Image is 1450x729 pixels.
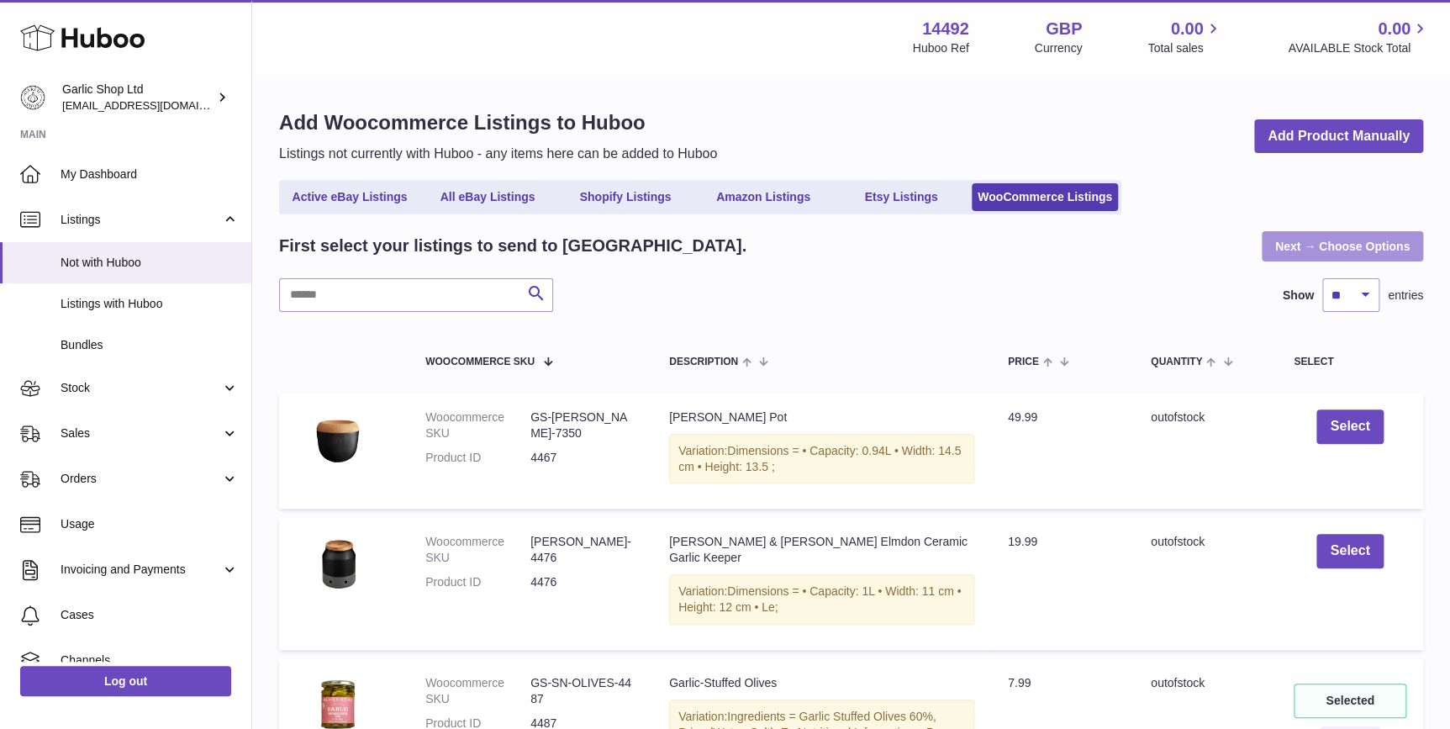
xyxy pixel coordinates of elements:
[296,534,380,594] img: CM-Keeper-1.png
[296,409,380,469] img: Picture-1-1.png
[61,607,239,623] span: Cases
[1388,288,1423,304] span: entries
[652,393,991,510] td: [PERSON_NAME] Pot
[696,183,830,211] a: Amazon Listings
[279,109,717,136] h1: Add Woocommerce Listings to Huboo
[1316,409,1383,444] button: Select
[420,183,555,211] a: All eBay Listings
[1008,535,1037,548] span: 19.99
[669,434,974,484] div: Variation:
[558,183,693,211] a: Shopify Listings
[282,183,417,211] a: Active eBay Listings
[1288,18,1430,56] a: 0.00 AVAILABLE Stock Total
[530,450,635,466] dd: 4467
[669,357,738,367] span: Description
[62,82,214,114] div: Garlic Shop Ltd
[62,98,247,112] span: [EMAIL_ADDRESS][DOMAIN_NAME]
[530,534,635,566] dd: [PERSON_NAME]-4476
[425,357,535,367] span: Woocommerce SKU
[1046,18,1082,40] strong: GBP
[425,574,530,590] dt: Product ID
[61,516,239,532] span: Usage
[834,183,968,211] a: Etsy Listings
[1151,357,1202,367] span: Quantity
[425,450,530,466] dt: Product ID
[425,534,530,566] dt: Woocommerce SKU
[61,425,221,441] span: Sales
[669,574,974,625] div: Variation:
[1147,18,1222,56] a: 0.00 Total sales
[1008,410,1037,424] span: 49.99
[972,183,1118,211] a: WooCommerce Listings
[1294,684,1406,718] div: Selected
[61,562,221,578] span: Invoicing and Payments
[1283,288,1314,304] label: Show
[1008,676,1031,689] span: 7.99
[425,675,530,707] dt: Woocommerce SKU
[1294,357,1406,367] div: Select
[1316,534,1383,568] button: Select
[20,85,45,110] img: internalAdmin-14492@internal.huboo.com
[1134,517,1277,650] td: outofstock
[652,517,991,650] td: [PERSON_NAME] & [PERSON_NAME] Elmdon Ceramic Garlic Keeper
[1035,40,1083,56] div: Currency
[61,380,221,396] span: Stock
[20,666,231,696] a: Log out
[922,18,969,40] strong: 14492
[279,235,746,257] h2: First select your listings to send to [GEOGRAPHIC_DATA].
[530,675,635,707] dd: GS-SN-OLIVES-4487
[61,337,239,353] span: Bundles
[530,409,635,441] dd: GS-[PERSON_NAME]-7350
[61,652,239,668] span: Channels
[1171,18,1204,40] span: 0.00
[61,471,221,487] span: Orders
[1147,40,1222,56] span: Total sales
[61,296,239,312] span: Listings with Huboo
[1288,40,1430,56] span: AVAILABLE Stock Total
[678,584,961,614] span: Dimensions = • Capacity: 1L • Width: 11 cm • Height: 12 cm • Le;
[1378,18,1410,40] span: 0.00
[678,444,961,473] span: Dimensions = • Capacity: 0.94L • Width: 14.5 cm • Height: 13.5 ;
[61,212,221,228] span: Listings
[61,255,239,271] span: Not with Huboo
[1262,231,1423,261] a: Next → Choose Options
[1134,393,1277,510] td: outofstock
[530,574,635,590] dd: 4476
[913,40,969,56] div: Huboo Ref
[61,166,239,182] span: My Dashboard
[1254,119,1423,154] a: Add Product Manually
[425,409,530,441] dt: Woocommerce SKU
[1008,357,1039,367] span: Price
[279,145,717,163] p: Listings not currently with Huboo - any items here can be added to Huboo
